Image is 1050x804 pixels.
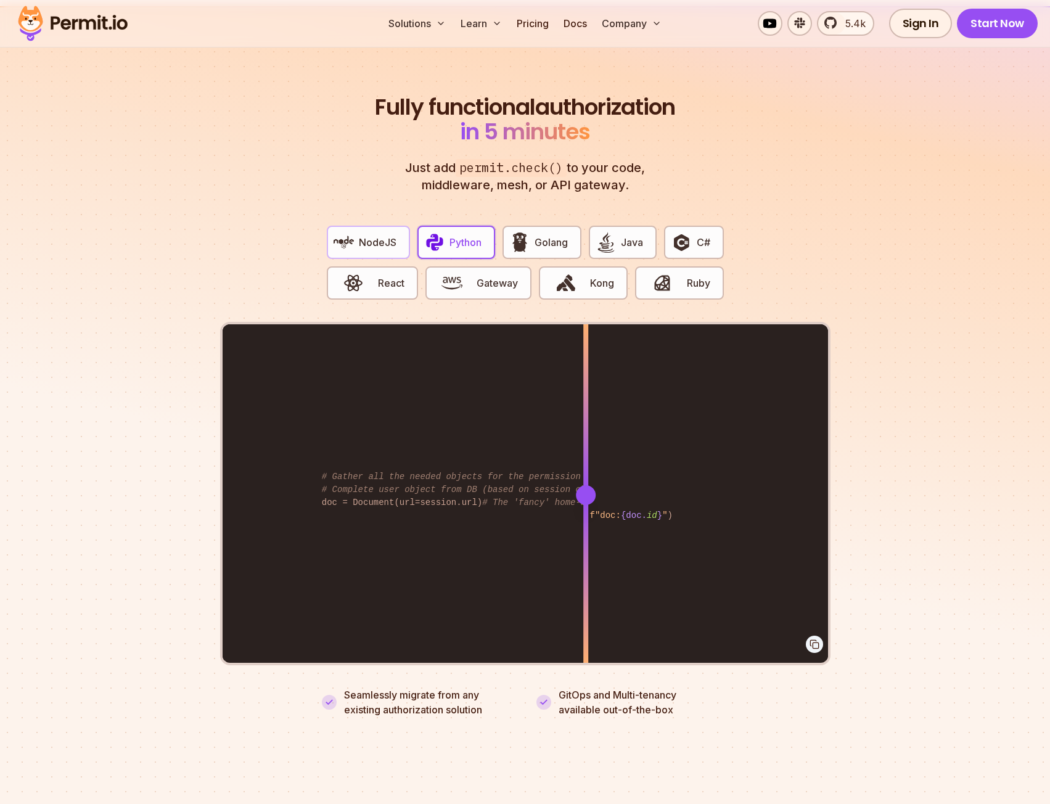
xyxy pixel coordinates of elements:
p: Seamlessly migrate from any existing authorization solution [344,687,514,717]
span: # Complete user object from DB (based on session object, only 3 DB queries...) [322,485,726,494]
span: Python [449,235,482,250]
span: Golang [535,235,568,250]
img: React [343,273,364,293]
span: in 5 minutes [460,116,590,147]
p: GitOps and Multi-tenancy available out-of-the-box [559,687,676,717]
button: Company [597,11,667,36]
h2: authorization [372,95,678,144]
span: Ruby [687,276,710,290]
img: Golang [509,232,530,253]
img: Python [424,232,445,253]
span: {doc. } [621,511,662,520]
img: Permit logo [12,2,133,44]
span: id [647,511,657,520]
a: 5.4k [817,11,874,36]
a: Docs [559,11,592,36]
span: NodeJS [359,235,396,250]
img: Java [596,232,617,253]
span: Gateway [477,276,518,290]
img: C# [671,232,692,253]
p: Just add to your code, middleware, mesh, or API gateway. [392,159,658,194]
span: React [378,276,404,290]
span: # The 'fancy' home-brewed auth-z layer (Someone wrote [DATE]) [482,498,798,507]
span: Java [621,235,643,250]
img: Ruby [652,273,673,293]
button: Solutions [383,11,451,36]
a: Sign In [889,9,953,38]
span: # Gather all the needed objects for the permission check [322,472,612,482]
span: Kong [590,276,614,290]
span: f"doc: " [590,511,668,520]
img: NodeJS [334,232,355,253]
img: Gateway [441,273,462,293]
button: Learn [456,11,507,36]
span: Fully functional [375,95,535,120]
a: Start Now [957,9,1038,38]
a: Pricing [512,11,554,36]
span: C# [697,235,710,250]
code: user = User(session=session) doc = Document(url=session.url) allowed_doc_types = get_allowed_doc_... [313,461,737,519]
img: Kong [556,273,576,293]
span: permit.check() [456,159,567,177]
span: 5.4k [838,16,866,31]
